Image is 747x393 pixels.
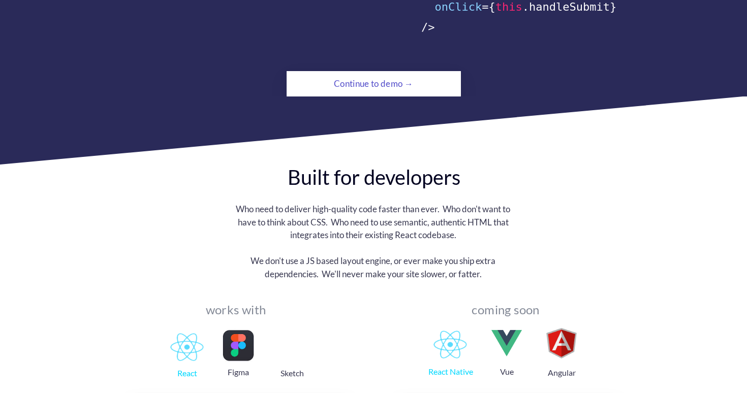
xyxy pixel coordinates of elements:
div: /> [421,17,628,38]
div: React Native [421,367,480,376]
img: image.png [546,328,577,358]
div: coming soon [465,307,546,313]
div: Angular [541,368,582,377]
div: Who need to deliver high-quality code faster than ever. Who don't want to have to think about CSS... [227,203,520,242]
div: Continue to demo → [314,74,433,94]
div: Built for developers [280,165,468,190]
div: Vue [486,367,527,376]
a: Continue to demo → [287,71,461,96]
img: image.png [221,328,256,364]
div: We don't use a JS based layout engine, or ever make you ship extra dependencies. We'll never make... [227,254,520,280]
img: 1786119702726483-1511943211646-D4982605-43E9-48EC-9604-858B5CF597D3.png [170,333,204,361]
img: image.png [491,328,522,358]
span: onClick [435,1,482,13]
span: this [495,1,522,13]
div: Figma [219,368,258,377]
img: 1786119702726483-1511943211646-D4982605-43E9-48EC-9604-858B5CF597D3.png [433,331,467,358]
div: works with [200,307,272,313]
img: image.png [274,331,310,361]
div: Sketch [272,369,313,378]
div: React [167,369,207,378]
